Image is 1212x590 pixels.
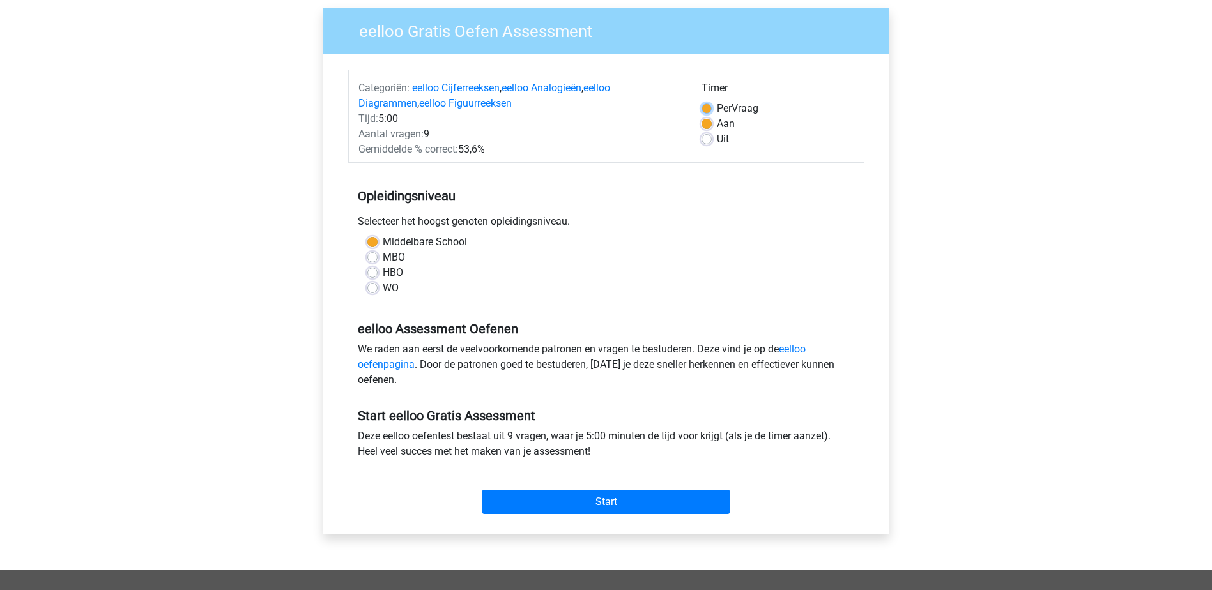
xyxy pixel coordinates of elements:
[348,342,864,393] div: We raden aan eerst de veelvoorkomende patronen en vragen te bestuderen. Deze vind je op de . Door...
[717,132,729,147] label: Uit
[383,265,403,280] label: HBO
[348,214,864,234] div: Selecteer het hoogst genoten opleidingsniveau.
[358,143,458,155] span: Gemiddelde % correct:
[412,82,500,94] a: eelloo Cijferreeksen
[717,101,758,116] label: Vraag
[358,128,424,140] span: Aantal vragen:
[383,234,467,250] label: Middelbare School
[383,250,405,265] label: MBO
[349,126,692,142] div: 9
[358,183,855,209] h5: Opleidingsniveau
[344,17,880,42] h3: eelloo Gratis Oefen Assessment
[348,428,864,464] div: Deze eelloo oefentest bestaat uit 9 vragen, waar je 5:00 minuten de tijd voor krijgt (als je de t...
[349,80,692,111] div: , , ,
[482,490,730,514] input: Start
[717,102,732,114] span: Per
[349,142,692,157] div: 53,6%
[702,80,854,101] div: Timer
[358,112,378,125] span: Tijd:
[383,280,399,296] label: WO
[502,82,581,94] a: eelloo Analogieën
[419,97,512,109] a: eelloo Figuurreeksen
[349,111,692,126] div: 5:00
[358,408,855,423] h5: Start eelloo Gratis Assessment
[358,82,410,94] span: Categoriën:
[358,321,855,337] h5: eelloo Assessment Oefenen
[717,116,735,132] label: Aan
